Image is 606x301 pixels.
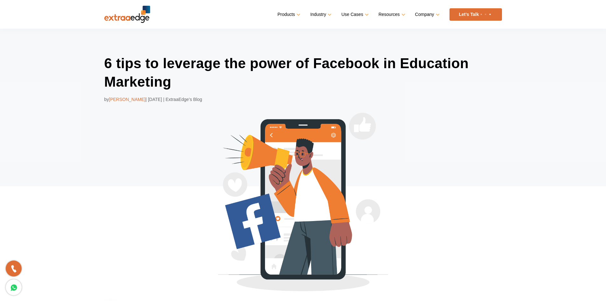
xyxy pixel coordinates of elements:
h1: 6 tips to leverage the power of Facebook in Education Marketing [104,54,502,91]
a: Let’s Talk [449,8,502,21]
a: Use Cases [341,10,367,19]
a: Industry [310,10,330,19]
span: [PERSON_NAME] [109,97,145,102]
a: Products [277,10,299,19]
a: Resources [379,10,404,19]
div: by | [DATE] | ExtraaEdge’s Blog [104,96,502,103]
a: Company [415,10,438,19]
